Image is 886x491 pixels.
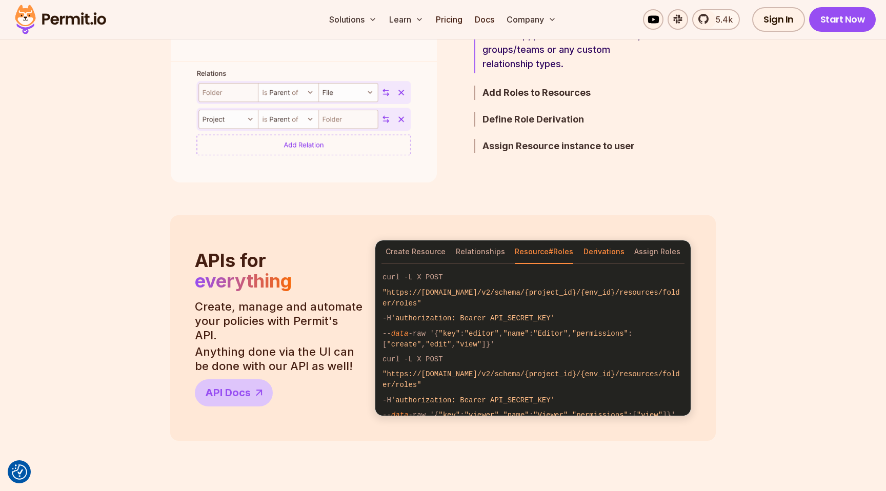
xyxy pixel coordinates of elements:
button: Assign Resource instance to user [474,139,661,153]
code: -- -raw '{ : , : , :[ , , ]}' [375,326,691,352]
img: Revisit consent button [12,464,27,480]
span: "permissions" [572,330,628,338]
h3: Assign Resource instance to user [482,139,661,153]
a: Start Now [809,7,876,32]
button: Learn [385,9,428,30]
h3: Define Role Derivation [482,112,661,127]
p: Anything done via the UI can be done with our API as well! [195,344,363,373]
button: Solutions [325,9,381,30]
button: Define Role Derivation [474,112,661,127]
button: Company [502,9,560,30]
code: curl -L X POST [375,270,691,285]
span: "https://[DOMAIN_NAME]/v2/schema/{project_id}/{env_id}/resources/folder/roles" [382,289,680,308]
span: "key" [438,411,460,419]
a: Sign In [752,7,805,32]
code: -- -raw '{ : , : , :[ ]}' [375,408,691,423]
span: data [391,330,409,338]
a: Docs [471,9,498,30]
span: 5.4k [710,13,733,26]
img: Permit logo [10,2,111,37]
span: "name" [503,330,529,338]
h3: Add Roles to Resources [482,86,661,100]
button: Assign Roles [634,240,680,264]
span: data [391,411,409,419]
a: 5.4k [692,9,740,30]
span: APIs for [195,249,266,272]
a: Pricing [432,9,467,30]
span: "create" [387,340,421,349]
button: Relationships [456,240,505,264]
button: Create Resource [386,240,446,264]
button: Resource#Roles [515,240,573,264]
span: 'authorization: Bearer API_SECRET_KEY' [391,314,555,322]
span: API Docs [205,385,251,400]
span: everything [195,270,292,292]
span: "editor" [465,330,499,338]
span: "key" [438,330,460,338]
span: "https://[DOMAIN_NAME]/v2/schema/{project_id}/{env_id}/resources/folder/roles" [382,370,680,389]
p: Create, manage and automate your policies with Permit's API. [195,299,363,342]
button: Derivations [583,240,625,264]
span: "name" [503,411,529,419]
span: "Editor" [533,330,568,338]
span: "view" [456,340,481,349]
code: -H [375,311,691,326]
span: "Viewer" [533,411,568,419]
code: -H [375,393,691,407]
button: Add Roles to Resources [474,86,661,100]
code: curl -L X POST [375,352,691,367]
span: "edit" [426,340,451,349]
span: 'authorization: Bearer API_SECRET_KEY' [391,396,555,404]
a: API Docs [195,379,273,406]
p: Possible relationships include ownership, parent-child hierarchies, groups/teams or any custom re... [482,14,661,71]
span: "permissions" [572,411,628,419]
span: "view" [637,411,662,419]
span: "viewer" [465,411,499,419]
button: Consent Preferences [12,464,27,480]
